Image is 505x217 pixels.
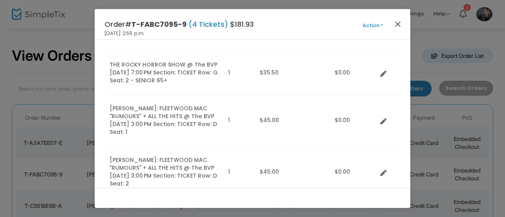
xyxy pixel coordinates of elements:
td: [PERSON_NAME]: FLEETWOOD MAC "RUMOURS" + ALL THE HITS @ The BVP [DATE] 3:00 PM Section: TICKET Ro... [105,146,223,198]
td: [PERSON_NAME]: FLEETWOOD MAC "RUMOURS" + ALL THE HITS @ The BVP [DATE] 3:00 PM Section: TICKET Ro... [105,95,223,146]
span: (4 Tickets) [187,19,230,29]
td: $45.00 [255,95,330,146]
button: Close [393,19,403,29]
td: $35.50 [255,51,330,95]
td: $45.00 [255,146,330,198]
td: 1 [223,146,255,198]
span: T-FABC7095-9 [131,19,187,29]
h4: Order# $181.93 [105,19,254,30]
button: Action [349,21,397,30]
td: 1 [223,51,255,95]
td: $0.00 [330,146,377,198]
td: $0.00 [330,95,377,146]
td: THE ROCKY HORROR SHOW @ The BVP [DATE] 7:00 PM Section: TICKET Row: G Seat: 2 - SENIOR 65+ [105,51,223,95]
td: 1 [223,95,255,146]
td: $0.00 [330,51,377,95]
span: [DATE] 2:55 p.m. [105,30,144,37]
